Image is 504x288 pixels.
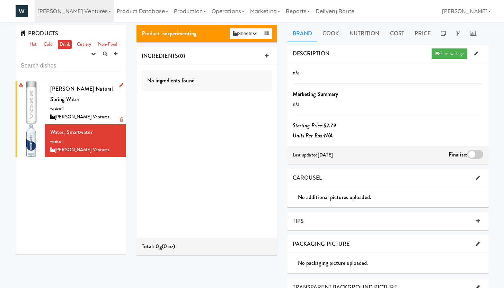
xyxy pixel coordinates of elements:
[317,25,344,42] a: Cook
[293,217,304,225] span: TIPS
[288,25,318,42] a: Brand
[16,124,126,157] li: Water, Smartwaterversion: 1[PERSON_NAME] Ventures
[432,48,467,59] a: Preview Page
[21,59,121,72] input: Search dishes
[96,40,119,49] a: Non-Food
[298,258,488,268] div: No packaging picture uploaded.
[142,242,162,250] span: Total: 0g
[449,151,467,159] span: Finalize:
[293,99,483,109] p: n/a
[142,70,272,91] div: No ingredients found
[50,128,92,136] span: Water, Smartwater
[230,28,260,39] button: Sheets
[298,192,488,202] div: No additional pictures uploaded.
[293,152,333,158] span: Last updated
[50,85,113,103] span: [PERSON_NAME] Natural Spring Water
[75,40,93,49] a: Cutlery
[142,29,196,37] span: Product is
[293,121,336,129] i: Starting Price:
[162,242,175,250] span: (0 oz)
[50,146,121,154] div: [PERSON_NAME] Ventures
[21,29,58,37] span: PRODUCTS
[318,152,333,158] b: [DATE]
[50,106,64,111] span: version: 1
[50,139,64,144] span: version: 1
[293,240,350,248] span: PACKAGING PICTURE
[293,90,338,98] b: Marketing Summary
[28,40,38,49] a: Hot
[293,132,333,139] i: Units Per Box:
[16,5,28,17] img: Micromart
[16,81,126,124] li: [PERSON_NAME] Natural Spring Waterversion: 1[PERSON_NAME] Ventures
[344,25,385,42] a: Nutrition
[58,40,72,49] a: Drink
[324,121,336,129] b: $2.79
[42,40,54,49] a: Cold
[50,113,121,121] div: [PERSON_NAME] Ventures
[293,174,322,182] span: CAROUSEL
[142,52,178,60] span: INGREDIENTS
[165,29,196,37] b: experimenting
[324,132,333,139] b: N/A
[178,52,185,60] span: (0)
[293,49,329,57] span: DESCRIPTION
[293,67,483,78] p: n/a
[409,25,436,42] a: Price
[385,25,409,42] a: Cost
